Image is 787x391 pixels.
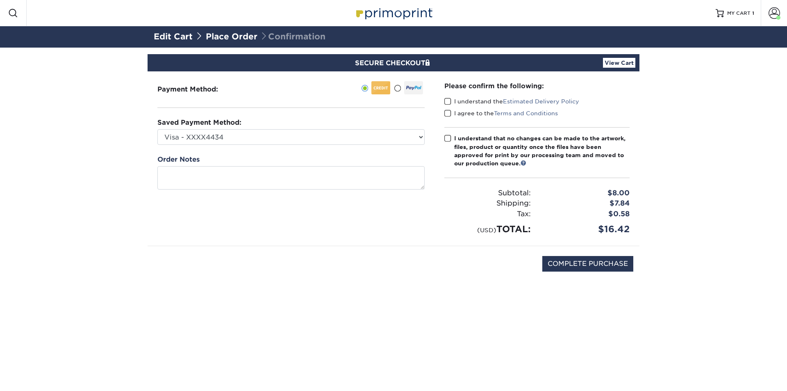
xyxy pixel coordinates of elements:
[454,134,630,168] div: I understand that no changes can be made to the artwork, files, product or quantity once the file...
[353,4,434,22] img: Primoprint
[154,32,193,41] a: Edit Cart
[438,188,537,199] div: Subtotal:
[727,10,751,17] span: MY CART
[503,98,579,105] a: Estimated Delivery Policy
[206,32,257,41] a: Place Order
[157,85,238,93] h3: Payment Method:
[157,118,241,128] label: Saved Payment Method:
[537,188,636,199] div: $8.00
[537,209,636,220] div: $0.58
[444,109,558,117] label: I agree to the
[157,155,200,165] label: Order Notes
[477,226,496,233] small: (USD)
[537,222,636,236] div: $16.42
[494,110,558,117] a: Terms and Conditions
[444,97,579,105] label: I understand the
[542,256,633,272] input: COMPLETE PURCHASE
[752,10,754,16] span: 1
[537,198,636,209] div: $7.84
[438,222,537,236] div: TOTAL:
[603,58,635,68] a: View Cart
[438,209,537,220] div: Tax:
[444,81,630,91] div: Please confirm the following:
[355,59,432,67] span: SECURE CHECKOUT
[260,32,325,41] span: Confirmation
[438,198,537,209] div: Shipping:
